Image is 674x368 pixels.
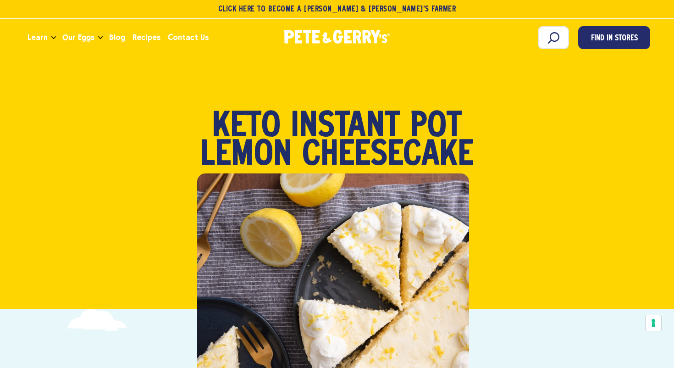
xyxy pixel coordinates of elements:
[591,33,638,45] span: Find in Stores
[105,25,129,50] a: Blog
[578,26,650,49] a: Find in Stores
[59,25,98,50] a: Our Eggs
[129,25,164,50] a: Recipes
[302,141,474,170] span: Cheesecake
[168,32,209,43] span: Contact Us
[410,113,462,141] span: Pot
[291,113,400,141] span: Instant
[200,141,292,170] span: Lemon
[133,32,160,43] span: Recipes
[109,32,125,43] span: Blog
[24,25,51,50] a: Learn
[164,25,212,50] a: Contact Us
[646,315,661,331] button: Your consent preferences for tracking technologies
[538,26,569,49] input: Search
[51,36,56,39] button: Open the dropdown menu for Learn
[62,32,94,43] span: Our Eggs
[212,113,281,141] span: Keto
[28,32,48,43] span: Learn
[98,36,103,39] button: Open the dropdown menu for Our Eggs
